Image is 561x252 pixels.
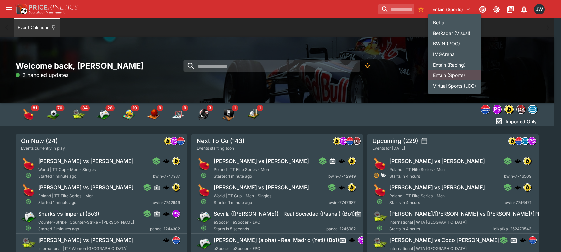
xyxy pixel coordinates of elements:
li: Entain (Racing) [428,59,481,70]
li: BWIN (POC) [428,38,481,49]
li: BetRadar (Visual) [428,28,481,38]
li: Entain (Sports) [428,70,481,80]
li: IMGArena [428,49,481,59]
li: Betfair [428,17,481,28]
li: Virtual Sports (LCG) [428,80,481,91]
